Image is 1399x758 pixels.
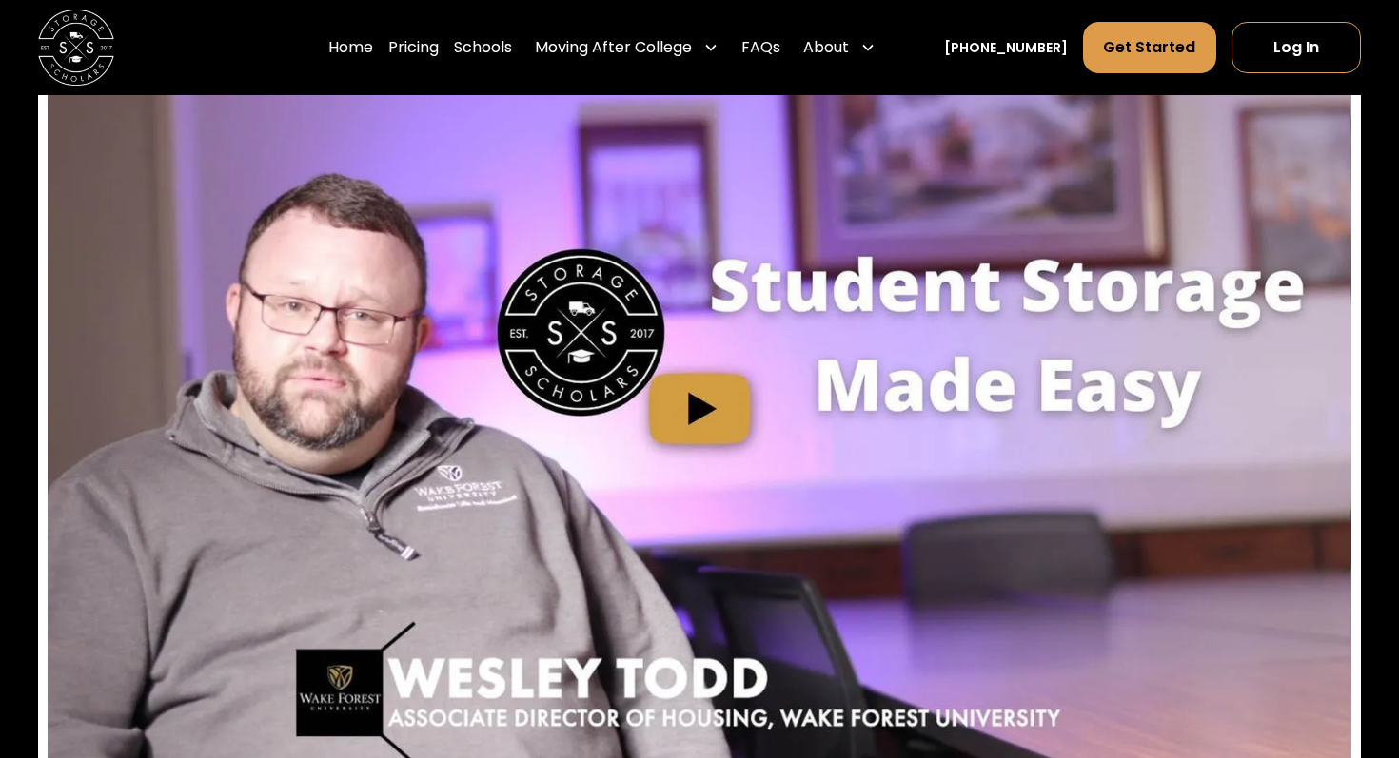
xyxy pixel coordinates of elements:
[944,38,1068,58] a: [PHONE_NUMBER]
[803,36,849,59] div: About
[328,21,373,74] a: Home
[527,21,726,74] div: Moving After College
[741,21,780,74] a: FAQs
[38,10,114,86] a: home
[454,21,512,74] a: Schools
[1232,22,1361,73] a: Log In
[1083,22,1215,73] a: Get Started
[388,21,439,74] a: Pricing
[796,21,883,74] div: About
[535,36,692,59] div: Moving After College
[38,10,114,86] img: Storage Scholars main logo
